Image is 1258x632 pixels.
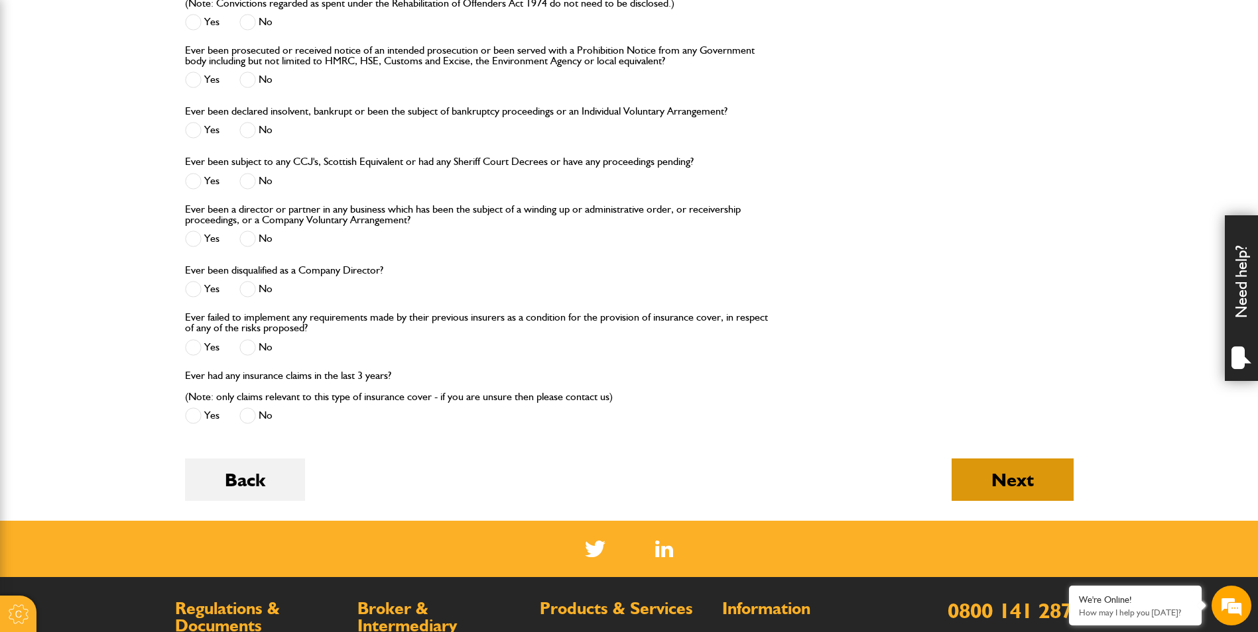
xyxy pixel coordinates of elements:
[1079,607,1192,617] p: How may I help you today?
[239,173,273,189] label: No
[17,162,242,191] input: Enter your email address
[185,265,383,276] label: Ever been disqualified as a Company Director?
[218,7,249,38] div: Minimize live chat window
[722,600,891,617] h2: Information
[23,74,56,92] img: d_20077148190_company_1631870298795_20077148190
[655,541,673,557] a: LinkedIn
[185,312,771,333] label: Ever failed to implement any requirements made by their previous insurers as a condition for the ...
[185,339,220,356] label: Yes
[185,370,613,402] label: Ever had any insurance claims in the last 3 years? (Note: only claims relevant to this type of in...
[185,458,305,501] button: Back
[185,173,220,189] label: Yes
[585,541,605,557] img: Twitter
[239,231,273,247] label: No
[655,541,673,557] img: Linked In
[239,407,273,424] label: No
[1225,215,1258,381] div: Need help?
[952,458,1074,501] button: Next
[69,74,223,91] div: Chat with us now
[185,122,220,138] label: Yes
[185,156,694,167] label: Ever been subject to any CCJ's, Scottish Equivalent or had any Sheriff Court Decrees or have any ...
[239,281,273,297] label: No
[948,598,1084,623] a: 0800 141 2877
[185,204,771,225] label: Ever been a director or partner in any business which has been the subject of a winding up or adm...
[540,600,709,617] h2: Products & Services
[239,72,273,88] label: No
[1079,594,1192,606] div: We're Online!
[185,231,220,247] label: Yes
[185,281,220,297] label: Yes
[185,72,220,88] label: Yes
[185,45,771,66] label: Ever been prosecuted or received notice of an intended prosecution or been served with a Prohibit...
[185,14,220,30] label: Yes
[17,123,242,152] input: Enter your last name
[17,240,242,397] textarea: Type your message and hit 'Enter'
[180,408,241,426] em: Start Chat
[17,201,242,230] input: Enter your phone number
[185,106,727,117] label: Ever been declared insolvent, bankrupt or been the subject of bankruptcy proceedings or an Indivi...
[239,122,273,138] label: No
[239,339,273,356] label: No
[185,407,220,424] label: Yes
[239,14,273,30] label: No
